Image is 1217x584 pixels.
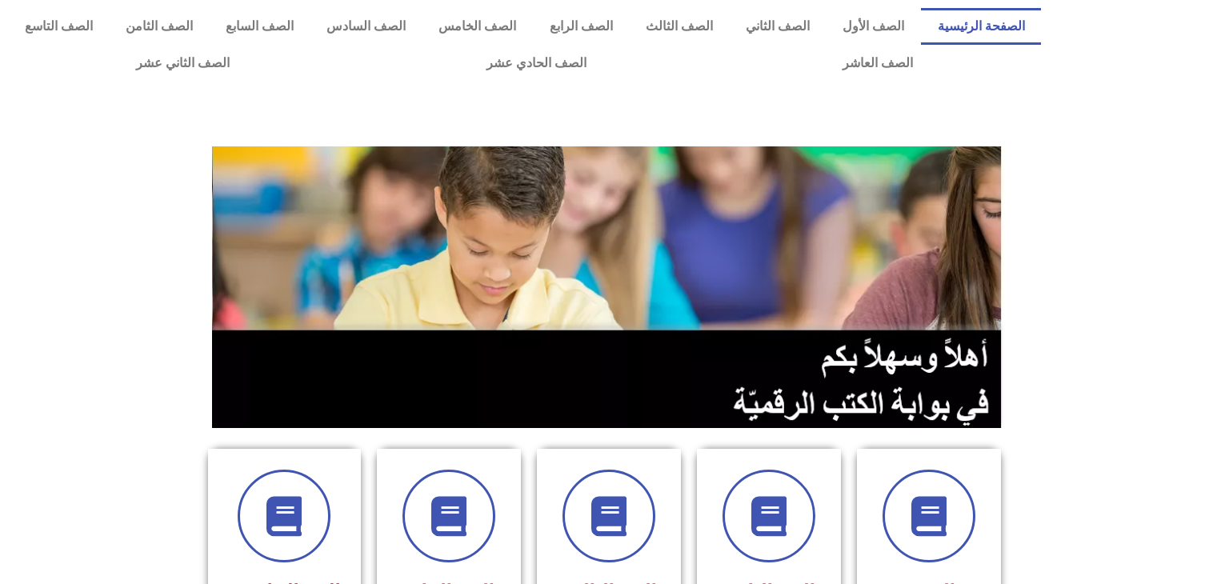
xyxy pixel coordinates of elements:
a: الصف الخامس [422,8,533,45]
a: الصف الثامن [109,8,209,45]
a: الصف السابع [209,8,310,45]
a: الصف الأول [827,8,921,45]
a: الصف الحادي عشر [358,45,714,82]
a: الصف السادس [310,8,422,45]
a: الصف الثالث [629,8,729,45]
a: الصف العاشر [715,45,1041,82]
a: الصف الرابع [533,8,629,45]
a: الصف الثاني [729,8,826,45]
a: الصفحة الرئيسية [921,8,1041,45]
a: الصف الثاني عشر [8,45,358,82]
a: الصف التاسع [8,8,109,45]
